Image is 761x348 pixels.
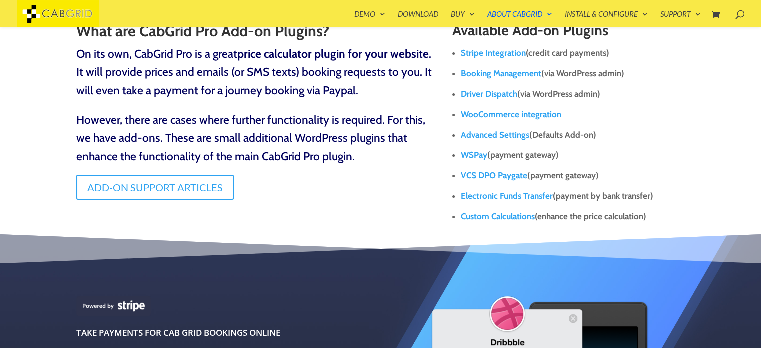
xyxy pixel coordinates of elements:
[461,130,529,140] a: Advanced Settings
[660,10,701,27] a: Support
[461,48,526,58] a: Stripe Integration
[461,145,685,165] li: (payment gateway)
[461,170,527,180] a: VCS DPO Paygate
[76,325,351,341] div: Take payments for Cab Grid bookings online
[398,10,438,27] a: Download
[461,43,685,63] li: (credit card payments)
[461,150,487,160] a: WSPay
[461,206,685,227] li: (enhance the price calculation)
[76,111,434,166] p: However, there are cases where further functionality is required. For this, we have add-ons. Thes...
[461,186,685,206] li: (payment by bank transfer)
[461,63,685,84] li: (via WordPress admin)
[461,89,517,99] a: Driver Dispatch
[487,10,552,27] a: About CabGrid
[565,10,648,27] a: Install & Configure
[461,84,685,104] li: (via WordPress admin)
[452,22,685,43] h3: Available Add-on Plugins
[76,175,234,200] a: Add-on Support Articles
[76,23,434,44] h3: What are CabGrid Pro Add-on Plugins?
[461,68,541,78] a: Booking Management
[451,10,475,27] a: Buy
[461,165,685,186] li: (payment gateway)
[461,109,561,119] a: WooCommerce integration
[461,211,535,221] a: Custom Calculations
[76,45,434,111] p: On its own, CabGrid Pro is a great . It will provide prices and emails (or SMS texts) booking req...
[461,125,685,145] li: (Defaults Add-on)
[237,47,429,61] strong: price calculator plugin for your website
[354,10,385,27] a: Demo
[17,7,99,18] a: CabGrid Taxi Plugin
[461,191,553,201] a: Electronic Funds Transfer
